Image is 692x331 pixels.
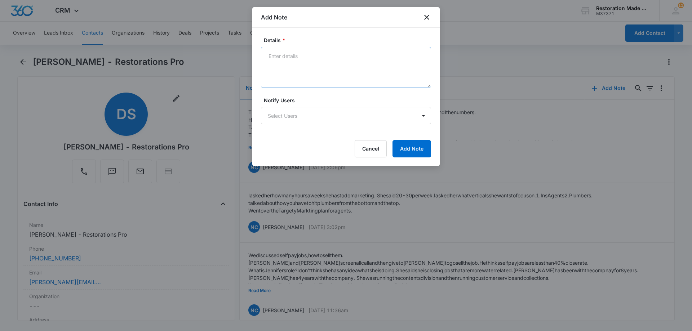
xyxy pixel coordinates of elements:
button: close [422,13,431,22]
label: Details [264,36,434,44]
label: Notify Users [264,97,434,104]
h1: Add Note [261,13,287,22]
button: Cancel [355,140,387,157]
button: Add Note [392,140,431,157]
